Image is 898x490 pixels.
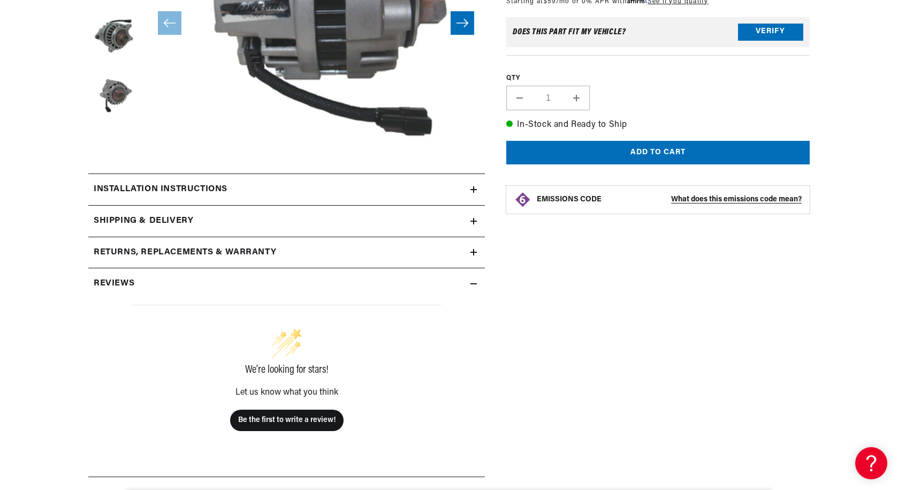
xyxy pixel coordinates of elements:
[94,299,480,469] div: customer reviews
[88,237,485,268] summary: Returns, Replacements & Warranty
[514,191,531,208] img: Emissions code
[88,174,485,205] summary: Installation instructions
[88,11,142,65] button: Load image 3 in gallery view
[132,365,441,375] div: We’re looking for stars!
[94,214,193,228] h2: Shipping & Delivery
[88,268,485,299] summary: Reviews
[94,183,227,197] h2: Installation instructions
[537,195,602,203] strong: EMISSIONS CODE
[230,410,344,431] button: Be the first to write a review!
[537,195,802,205] button: EMISSIONS CODEWhat does this emissions code mean?
[451,11,474,35] button: Slide right
[88,206,485,237] summary: Shipping & Delivery
[88,70,142,124] button: Load image 4 in gallery view
[506,118,810,132] p: In-Stock and Ready to Ship
[94,277,134,291] h2: Reviews
[158,11,181,35] button: Slide left
[506,74,810,83] label: QTY
[671,195,802,203] strong: What does this emissions code mean?
[513,28,626,36] div: Does This part fit My vehicle?
[738,24,803,41] button: Verify
[132,388,441,397] div: Let us know what you think
[94,246,276,260] h2: Returns, Replacements & Warranty
[506,141,810,165] button: Add to cart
